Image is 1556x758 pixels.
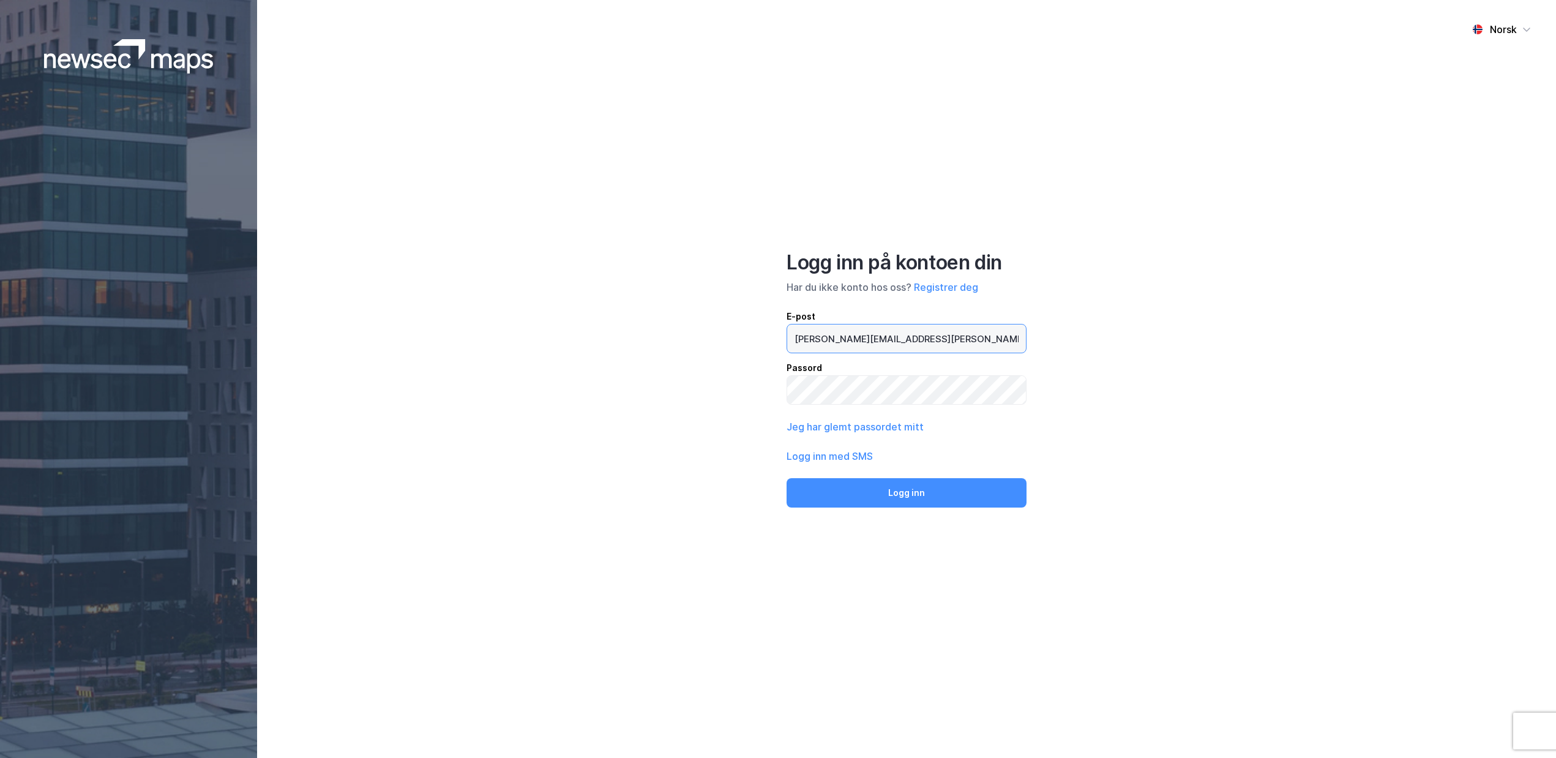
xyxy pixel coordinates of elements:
[787,478,1027,508] button: Logg inn
[1495,699,1556,758] iframe: Chat Widget
[787,250,1027,275] div: Logg inn på kontoen din
[787,449,873,463] button: Logg inn med SMS
[44,39,214,73] img: logoWhite.bf58a803f64e89776f2b079ca2356427.svg
[914,280,978,295] button: Registrer deg
[1490,22,1517,37] div: Norsk
[787,361,1027,375] div: Passord
[787,309,1027,324] div: E-post
[787,280,1027,295] div: Har du ikke konto hos oss?
[787,419,924,434] button: Jeg har glemt passordet mitt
